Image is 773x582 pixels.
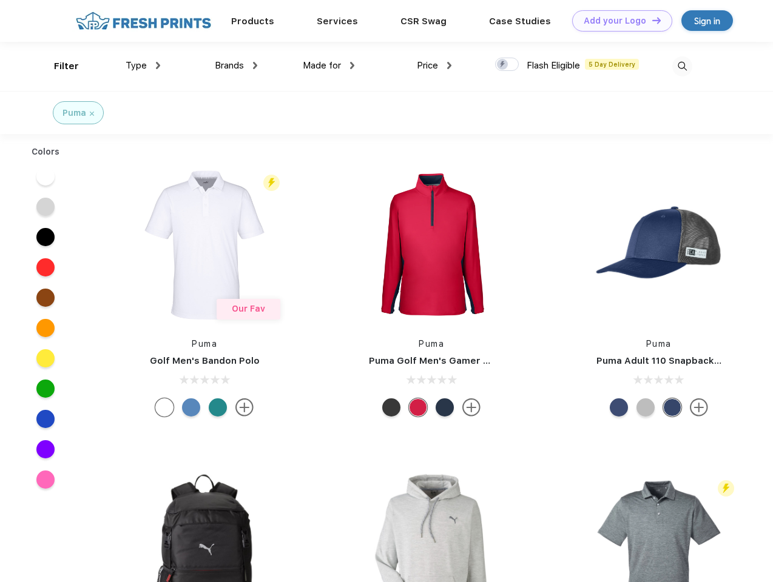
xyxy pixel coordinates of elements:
[350,62,354,69] img: dropdown.png
[681,10,733,31] a: Sign in
[232,304,265,313] span: Our Fav
[317,16,358,27] a: Services
[253,62,257,69] img: dropdown.png
[215,60,244,71] span: Brands
[690,398,708,416] img: more.svg
[72,10,215,32] img: fo%20logo%202.webp
[672,56,692,76] img: desktop_search.svg
[382,398,400,416] div: Puma Black
[447,62,451,69] img: dropdown.png
[578,164,740,326] img: func=resize&h=266
[694,14,720,28] div: Sign in
[192,339,217,349] a: Puma
[90,112,94,116] img: filter_cancel.svg
[610,398,628,416] div: Peacoat Qut Shd
[303,60,341,71] span: Made for
[231,16,274,27] a: Products
[646,339,672,349] a: Puma
[527,60,580,71] span: Flash Eligible
[400,16,447,27] a: CSR Swag
[584,16,646,26] div: Add your Logo
[436,398,454,416] div: Navy Blazer
[263,175,280,191] img: flash_active_toggle.svg
[156,62,160,69] img: dropdown.png
[462,398,481,416] img: more.svg
[22,145,69,158] div: Colors
[126,60,147,71] span: Type
[718,480,734,497] img: flash_active_toggle.svg
[150,355,260,366] a: Golf Men's Bandon Polo
[409,398,427,416] div: Ski Patrol
[62,107,86,119] div: Puma
[585,59,639,70] span: 5 Day Delivery
[369,355,561,366] a: Puma Golf Men's Gamer Golf Quarter-Zip
[235,398,254,416] img: more.svg
[663,398,681,416] div: Peacoat with Qut Shd
[182,398,200,416] div: Lake Blue
[417,60,438,71] span: Price
[209,398,227,416] div: Green Lagoon
[652,17,661,24] img: DT
[419,339,444,349] a: Puma
[124,164,285,326] img: func=resize&h=266
[351,164,512,326] img: func=resize&h=266
[155,398,174,416] div: Bright White
[636,398,655,416] div: Quarry with Brt Whit
[54,59,79,73] div: Filter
